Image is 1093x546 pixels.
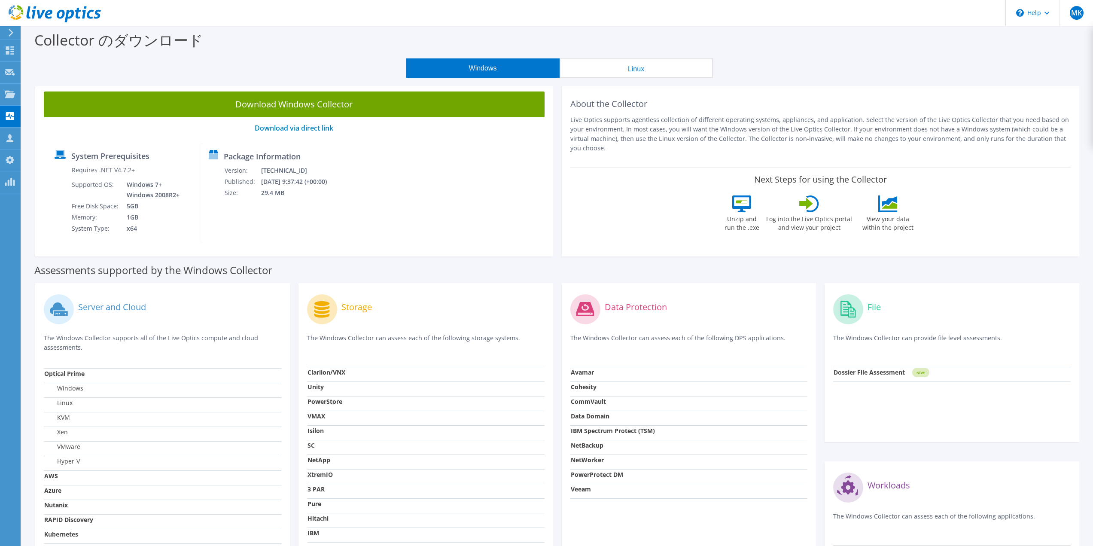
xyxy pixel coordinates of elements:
[44,442,80,451] label: VMware
[224,187,261,198] td: Size:
[44,384,83,393] label: Windows
[44,428,68,436] label: Xen
[570,99,1071,109] h2: About the Collector
[71,212,120,223] td: Memory:
[308,412,325,420] strong: VMAX
[308,529,319,537] strong: IBM
[766,212,852,232] label: Log into the Live Optics portal and view your project
[571,427,655,435] strong: IBM Spectrum Protect (TSM)
[307,333,545,351] p: The Windows Collector can assess each of the following storage systems.
[834,368,905,376] strong: Dossier File Assessment
[308,485,325,493] strong: 3 PAR
[44,457,80,466] label: Hyper-V
[308,500,321,508] strong: Pure
[571,456,604,464] strong: NetWorker
[120,179,181,201] td: Windows 7+ Windows 2008R2+
[308,368,345,376] strong: Clariion/VNX
[78,303,146,311] label: Server and Cloud
[71,223,120,234] td: System Type:
[916,370,925,375] tspan: NEW!
[570,333,808,351] p: The Windows Collector can assess each of the following DPS applications.
[1016,9,1024,17] svg: \n
[261,176,338,187] td: [DATE] 9:37:42 (+00:00)
[308,456,330,464] strong: NetApp
[261,187,338,198] td: 29.4 MB
[72,166,135,174] label: Requires .NET V4.7.2+
[571,368,594,376] strong: Avamar
[44,413,70,422] label: KVM
[308,441,315,449] strong: SC
[560,58,713,78] button: Linux
[71,152,149,160] label: System Prerequisites
[224,165,261,176] td: Version:
[857,212,919,232] label: View your data within the project
[571,485,591,493] strong: Veeam
[261,165,338,176] td: [TECHNICAL_ID]
[224,152,301,161] label: Package Information
[868,303,881,311] label: File
[308,397,342,406] strong: PowerStore
[571,470,623,479] strong: PowerProtect DM
[34,266,272,275] label: Assessments supported by the Windows Collector
[34,30,203,50] label: Collector のダウンロード
[570,115,1071,153] p: Live Optics supports agentless collection of different operating systems, appliances, and applica...
[754,174,887,185] label: Next Steps for using the Collector
[44,515,93,524] strong: RAPID Discovery
[71,179,120,201] td: Supported OS:
[406,58,560,78] button: Windows
[44,501,68,509] strong: Nutanix
[341,303,372,311] label: Storage
[120,223,181,234] td: x64
[44,530,78,538] strong: Kubernetes
[571,412,609,420] strong: Data Domain
[833,333,1071,351] p: The Windows Collector can provide file level assessments.
[308,383,324,391] strong: Unity
[120,201,181,212] td: 5GB
[255,123,333,133] a: Download via direct link
[571,397,606,406] strong: CommVault
[224,176,261,187] td: Published:
[44,92,545,117] a: Download Windows Collector
[308,470,333,479] strong: XtremIO
[833,512,1071,529] p: The Windows Collector can assess each of the following applications.
[571,383,597,391] strong: Cohesity
[571,441,603,449] strong: NetBackup
[722,212,761,232] label: Unzip and run the .exe
[44,486,61,494] strong: Azure
[44,333,281,352] p: The Windows Collector supports all of the Live Optics compute and cloud assessments.
[120,212,181,223] td: 1GB
[868,481,910,490] label: Workloads
[308,514,329,522] strong: Hitachi
[44,399,73,407] label: Linux
[71,201,120,212] td: Free Disk Space:
[308,427,324,435] strong: Isilon
[605,303,667,311] label: Data Protection
[44,369,85,378] strong: Optical Prime
[44,472,58,480] strong: AWS
[1070,6,1084,20] span: MK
